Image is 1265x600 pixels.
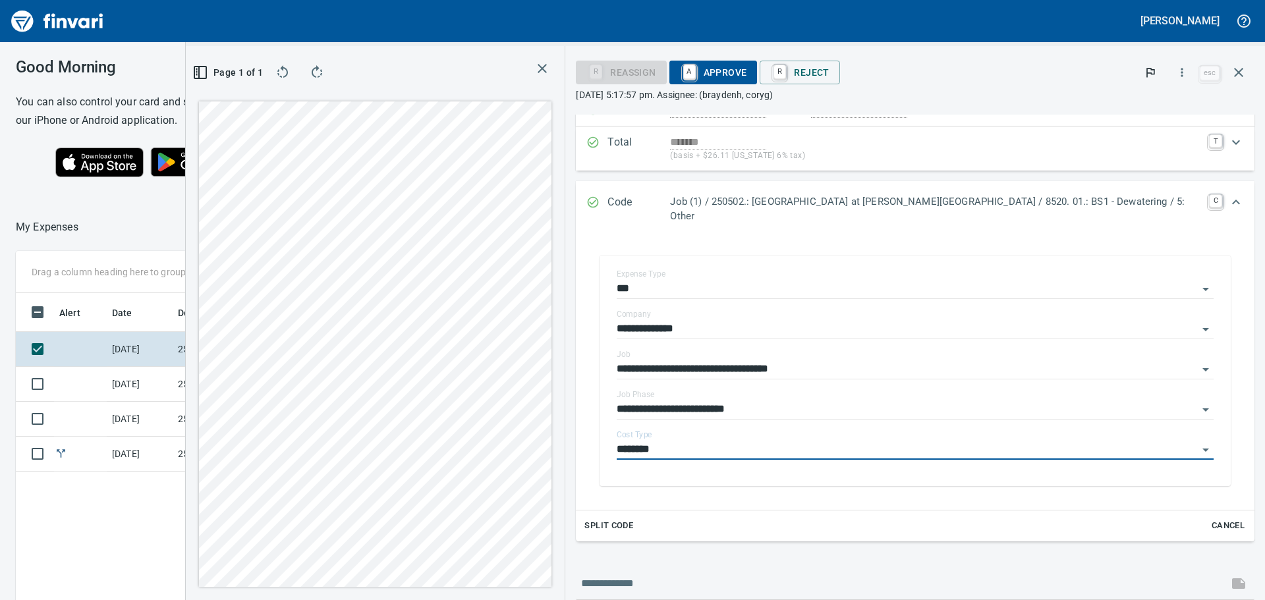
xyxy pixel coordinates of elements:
[55,148,144,177] img: Download on the App Store
[1167,58,1196,87] button: More
[617,431,652,439] label: Cost Type
[770,61,829,84] span: Reject
[617,350,631,358] label: Job
[581,516,636,536] button: Split Code
[670,150,1201,163] p: (basis + $26.11 [US_STATE] 6% tax)
[1136,58,1165,87] button: Flag
[1196,280,1215,298] button: Open
[1140,14,1220,28] h5: [PERSON_NAME]
[607,194,670,224] p: Code
[196,61,262,84] button: Page 1 of 1
[1210,518,1246,533] span: Cancel
[683,65,696,79] a: A
[576,126,1254,171] div: Expand
[773,65,786,79] a: R
[1209,194,1222,207] a: C
[173,437,291,472] td: 250502
[1196,441,1215,459] button: Open
[178,305,244,321] span: Description
[760,61,839,84] button: RReject
[54,449,68,458] span: Split transaction
[617,270,665,278] label: Expense Type
[173,332,291,367] td: 250502
[8,5,107,37] img: Finvari
[576,88,1254,101] p: [DATE] 5:17:57 pm. Assignee: (braydenh, coryg)
[107,332,173,367] td: [DATE]
[112,305,150,321] span: Date
[144,140,257,184] img: Get it on Google Play
[669,61,758,84] button: AApprove
[576,237,1254,541] div: Expand
[1200,66,1220,80] a: esc
[607,134,670,163] p: Total
[173,367,291,402] td: 250502
[16,58,296,76] h3: Good Morning
[59,305,98,321] span: Alert
[576,181,1254,237] div: Expand
[670,194,1201,224] p: Job (1) / 250502.: [GEOGRAPHIC_DATA] at [PERSON_NAME][GEOGRAPHIC_DATA] / 8520. 01.: BS1 - Dewater...
[1223,568,1254,599] span: This records your message into the invoice and notifies anyone mentioned
[178,305,227,321] span: Description
[32,265,225,279] p: Drag a column heading here to group the table
[173,402,291,437] td: 250502
[16,219,78,235] p: My Expenses
[1137,11,1223,31] button: [PERSON_NAME]
[59,305,80,321] span: Alert
[1209,134,1222,148] a: T
[1196,360,1215,379] button: Open
[16,93,296,130] h6: You can also control your card and submit expenses from our iPhone or Android application.
[1196,57,1254,88] span: Close invoice
[16,219,78,235] nav: breadcrumb
[112,305,132,321] span: Date
[1196,320,1215,339] button: Open
[584,518,633,533] span: Split Code
[107,367,173,402] td: [DATE]
[576,66,666,77] div: Reassign
[107,437,173,472] td: [DATE]
[617,310,651,318] label: Company
[202,65,256,81] span: Page 1 of 1
[107,402,173,437] td: [DATE]
[1207,516,1249,536] button: Cancel
[680,61,747,84] span: Approve
[617,391,654,398] label: Job Phase
[1196,400,1215,419] button: Open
